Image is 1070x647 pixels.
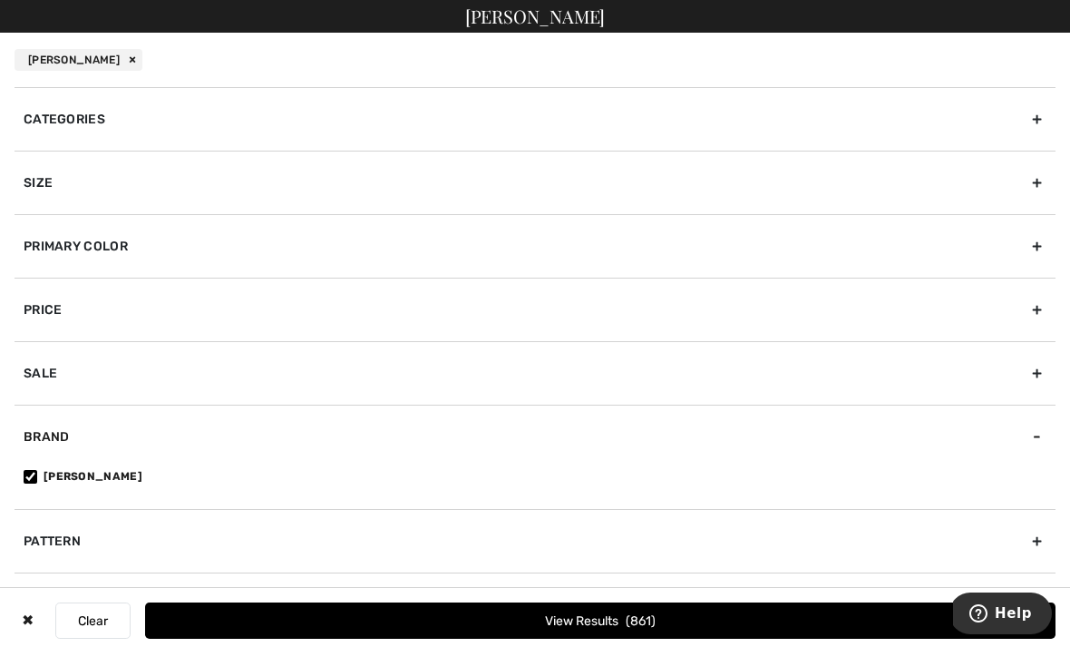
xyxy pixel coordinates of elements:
span: 861 [626,613,656,629]
div: Brand [15,405,1055,468]
button: View Results861 [145,603,1055,639]
div: Primary Color [15,214,1055,278]
div: Sale [15,341,1055,405]
button: Clear [55,603,131,639]
div: Pattern [15,509,1055,573]
div: Categories [15,87,1055,151]
input: [PERSON_NAME] [24,470,37,484]
iframe: Opens a widget where you can find more information [953,593,1052,638]
div: Sleeve length [15,573,1055,636]
label: [PERSON_NAME] [24,468,1055,485]
div: Size [15,151,1055,214]
div: [PERSON_NAME] [15,49,142,71]
div: ✖ [15,603,41,639]
div: Price [15,278,1055,341]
